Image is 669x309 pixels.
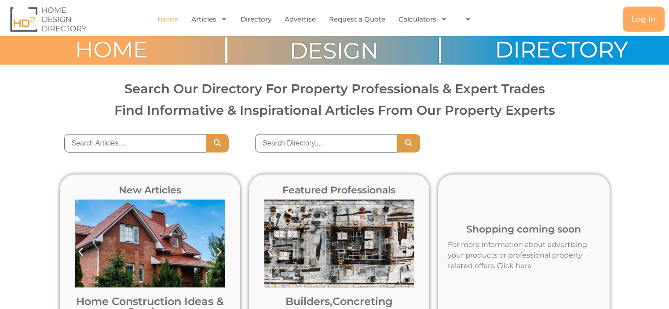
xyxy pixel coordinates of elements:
div: Previous slide [260,242,280,262]
h2: , [264,296,414,307]
span: Log in [632,15,656,23]
h2: New Articles [71,185,229,195]
div: Next slide [209,242,229,262]
button: Search [397,134,420,153]
a: Request a Quote [329,9,385,29]
h2: Search Our Directory For Property Professionals & Expert Trades [15,82,654,95]
div: Next slide [398,242,418,262]
h2: Featured Professionals [260,185,418,195]
input: Search Articles.... [64,134,206,153]
a: Calculators [398,9,447,29]
a: Concreting [333,295,393,308]
a: Advertise [285,9,316,29]
a: Articles [191,9,227,29]
a: Builders [285,295,330,308]
a: Log in [623,7,665,32]
a: Home [157,9,178,29]
nav: Menu [136,9,499,29]
input: Search Directory.... [255,134,397,153]
a: Directory [241,9,271,29]
div: Previous slide [71,242,91,262]
button: Search [206,134,229,153]
h3: Find Informative & Inspirational Articles From Our Property Experts [15,104,654,116]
